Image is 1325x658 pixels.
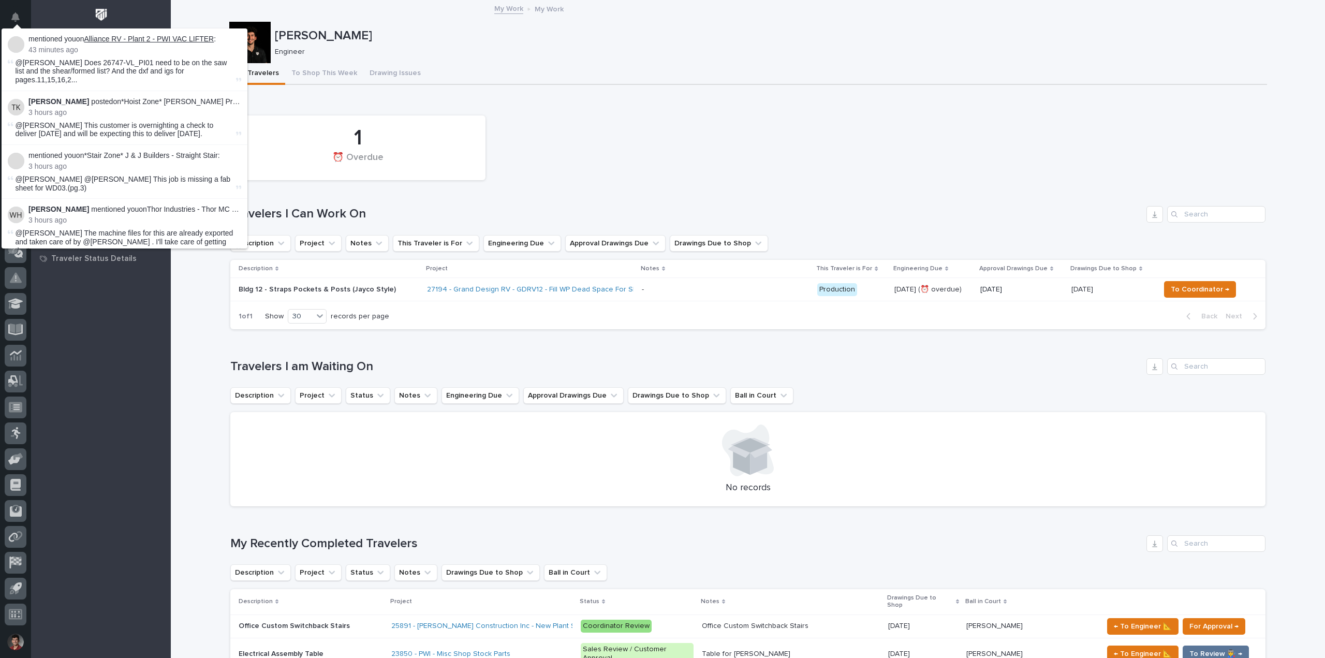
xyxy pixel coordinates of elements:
[888,620,912,631] p: [DATE]
[391,622,658,631] a: 25891 - [PERSON_NAME] Construction Inc - New Plant Setup - Mezzanine Project
[16,175,231,192] span: @[PERSON_NAME] @[PERSON_NAME] This job is missing a fab sheet for WD03.(pg.3)
[28,216,241,225] p: 3 hours ago
[28,151,241,160] p: mentioned you on :
[265,312,284,321] p: Show
[1164,281,1236,298] button: To Coordinator →
[346,564,390,581] button: Status
[239,285,419,294] p: Bldg 12 - Straps Pockets & Posts (Jayco Style)
[1167,535,1265,552] input: Search
[16,229,234,255] span: @[PERSON_NAME] The machine files for this are already exported and taken care of by @[PERSON_NAME...
[248,125,468,151] div: 1
[702,622,808,631] div: Office Custom Switchback Stairs
[544,564,607,581] button: Ball in Court
[817,283,857,296] div: Production
[535,3,564,14] p: My Work
[346,387,390,404] button: Status
[394,387,437,404] button: Notes
[8,207,24,223] img: Weston Hochstetler
[426,263,448,274] p: Project
[31,251,171,266] a: Traveler Status Details
[483,235,561,252] button: Engineering Due
[441,564,540,581] button: Drawings Due to Shop
[565,235,666,252] button: Approval Drawings Due
[701,596,719,607] p: Notes
[295,564,342,581] button: Project
[441,387,519,404] button: Engineering Due
[28,205,89,213] strong: [PERSON_NAME]
[5,631,26,653] button: users-avatar
[84,151,217,159] a: *Stair Zone* J & J Builders - Straight Stair
[1195,312,1217,321] span: Back
[966,620,1025,631] p: [PERSON_NAME]
[816,263,872,274] p: This Traveler is For
[285,63,363,85] button: To Shop This Week
[230,207,1142,222] h1: Travelers I Can Work On
[230,235,291,252] button: Description
[581,620,652,633] div: Coordinator Review
[8,99,24,115] img: Trent Kautzmann
[230,387,291,404] button: Description
[16,59,234,84] span: @[PERSON_NAME] Does 26747-VL_PI01 need to be on the saw list and the shear/formed list? And the d...
[230,615,1265,638] tr: Office Custom Switchback StairsOffice Custom Switchback Stairs 25891 - [PERSON_NAME] Construction...
[28,97,241,106] p: posted on :
[394,564,437,581] button: Notes
[1070,263,1137,274] p: Drawings Due to Shop
[121,97,332,106] a: *Hoist Zone* [PERSON_NAME] Precision Fabricators - FSTRUL2
[363,63,427,85] button: Drawing Issues
[51,254,137,264] p: Traveler Status Details
[1167,358,1265,375] input: Search
[887,592,953,611] p: Drawings Due to Shop
[393,235,479,252] button: This Traveler is For
[894,285,971,294] p: [DATE] (⏰ overdue)
[275,48,1259,56] p: Engineer
[28,46,241,54] p: 43 minutes ago
[1107,618,1179,635] button: ← To Engineer 📐
[1221,312,1265,321] button: Next
[494,2,523,14] a: My Work
[390,596,412,607] p: Project
[1183,618,1245,635] button: For Approval →
[979,263,1048,274] p: Approval Drawings Due
[1226,312,1248,321] span: Next
[1189,620,1239,633] span: For Approval →
[295,235,342,252] button: Project
[1171,283,1229,296] span: To Coordinator →
[1167,206,1265,223] input: Search
[580,596,599,607] p: Status
[670,235,768,252] button: Drawings Due to Shop
[427,285,665,294] a: 27194 - Grand Design RV - GDRV12 - Fill WP Dead Space For Short Units
[980,285,1063,294] p: [DATE]
[92,5,111,24] img: Workspace Logo
[295,387,342,404] button: Project
[28,108,241,117] p: 3 hours ago
[239,263,273,274] p: Description
[965,596,1001,607] p: Ball in Court
[248,152,468,174] div: ⏰ Overdue
[523,387,624,404] button: Approval Drawings Due
[16,121,214,138] span: @[PERSON_NAME] This customer is overnighting a check to deliver [DATE] and will be expecting this...
[331,312,389,321] p: records per page
[893,263,943,274] p: Engineering Due
[288,311,313,322] div: 30
[28,162,241,171] p: 3 hours ago
[28,97,89,106] strong: [PERSON_NAME]
[239,620,352,631] p: Office Custom Switchback Stairs
[641,263,659,274] p: Notes
[1114,620,1172,633] span: ← To Engineer 📐
[230,564,291,581] button: Description
[5,6,26,28] button: Notifications
[642,285,644,294] div: -
[229,63,285,85] button: My Travelers
[628,387,726,404] button: Drawings Due to Shop
[1178,312,1221,321] button: Back
[28,205,241,214] p: mentioned you on :
[28,35,241,43] p: mentioned you on :
[243,482,1253,494] p: No records
[230,278,1265,301] tr: Bldg 12 - Straps Pockets & Posts (Jayco Style)27194 - Grand Design RV - GDRV12 - Fill WP Dead Spa...
[147,205,416,213] a: Thor Industries - Thor MC 750 - Work Platform and A/C Conveyor Bridge Relocation
[230,304,261,329] p: 1 of 1
[13,12,26,29] div: Notifications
